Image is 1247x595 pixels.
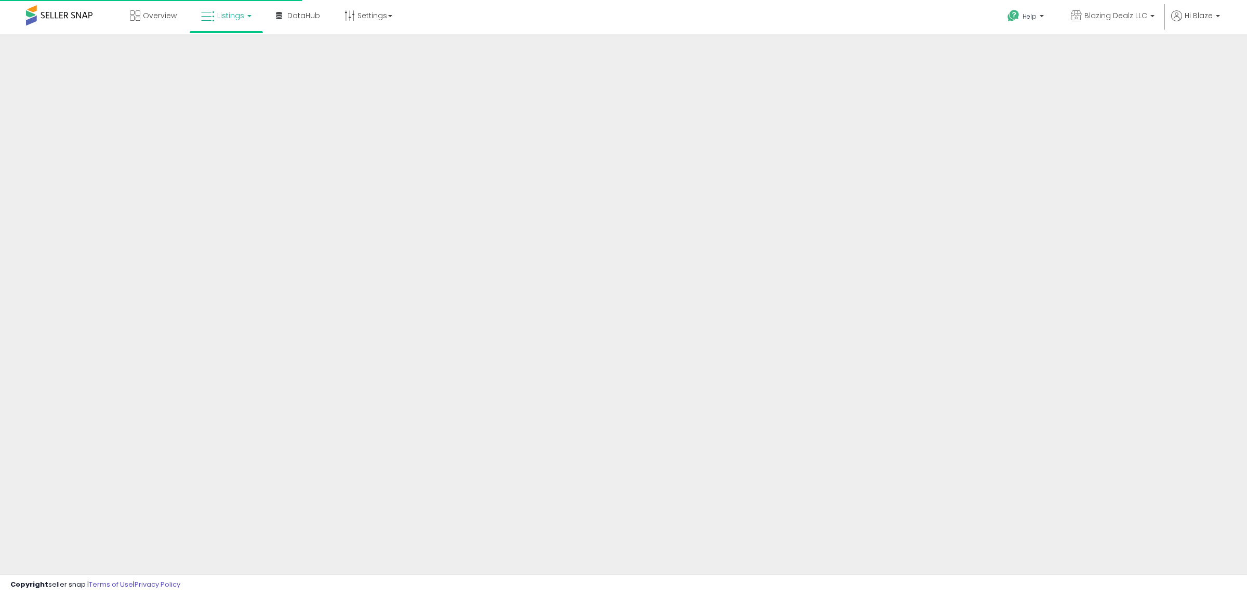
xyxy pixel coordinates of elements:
[217,10,244,21] span: Listings
[1007,9,1020,22] i: Get Help
[1084,10,1147,21] span: Blazing Dealz LLC
[1185,10,1213,21] span: Hi Blaze
[1171,10,1220,34] a: Hi Blaze
[143,10,177,21] span: Overview
[287,10,320,21] span: DataHub
[1023,12,1037,21] span: Help
[999,2,1054,34] a: Help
